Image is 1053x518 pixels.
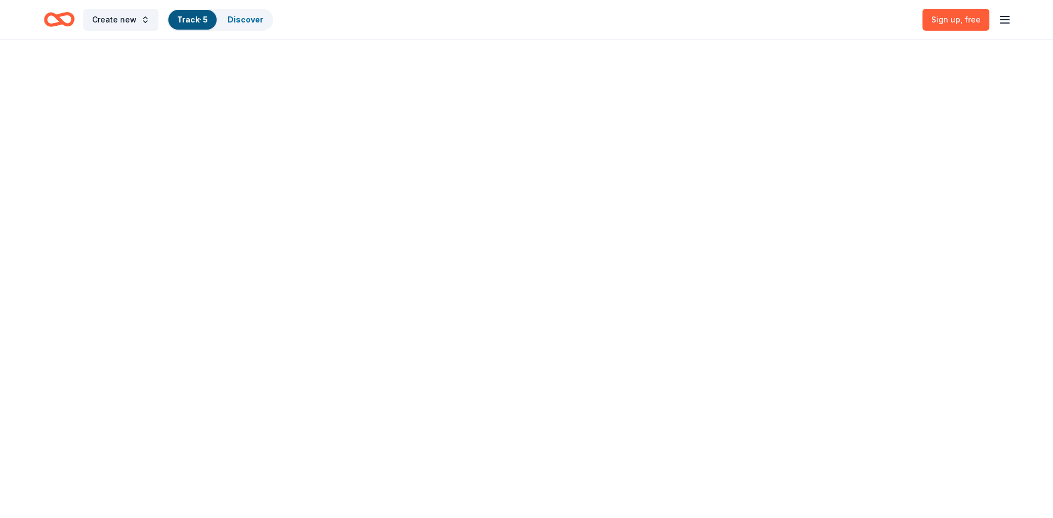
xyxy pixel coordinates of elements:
a: Discover [228,15,263,24]
span: , free [960,15,981,24]
span: Sign up [931,15,981,24]
a: Track· 5 [177,15,208,24]
a: Sign up, free [922,9,989,31]
button: Track· 5Discover [167,9,273,31]
span: Create new [92,13,137,26]
a: Home [44,7,75,32]
button: Create new [83,9,158,31]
